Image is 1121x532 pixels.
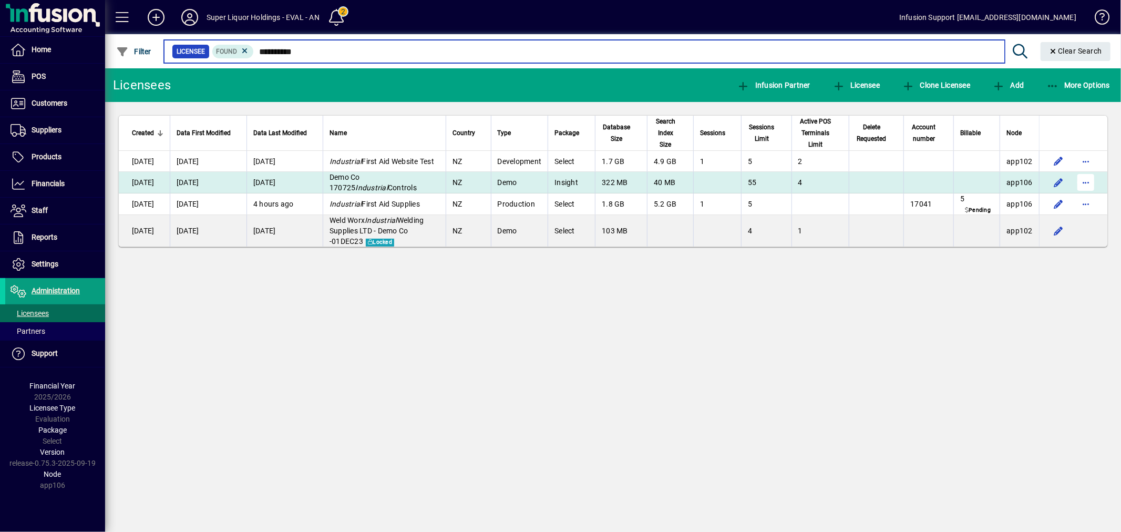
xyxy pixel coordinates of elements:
td: 40 MB [647,172,693,193]
span: Support [32,349,58,357]
span: Locked [366,239,394,247]
span: Financial Year [30,382,76,390]
button: Infusion Partner [734,76,813,95]
span: Data Last Modified [253,127,307,139]
span: Account number [910,121,938,145]
div: Node [1006,127,1033,139]
span: Licensee [832,81,880,89]
button: More options [1077,174,1094,191]
em: Industrial [356,183,388,192]
td: [DATE] [246,215,323,247]
span: Country [452,127,475,139]
span: Found [217,48,238,55]
div: Name [330,127,439,139]
div: Sessions Limit [748,121,785,145]
button: Clone Licensee [899,76,973,95]
td: 55 [741,172,791,193]
span: Sessions Limit [748,121,775,145]
td: 1.8 GB [595,193,647,215]
button: More options [1077,196,1094,212]
a: Licensees [5,304,105,322]
td: Insight [548,172,595,193]
td: 1.7 GB [595,151,647,172]
td: Development [491,151,548,172]
button: More Options [1044,76,1113,95]
span: Suppliers [32,126,61,134]
td: [DATE] [170,215,246,247]
td: Select [548,215,595,247]
span: First Aid Website Test [330,157,434,166]
span: Type [498,127,511,139]
td: 5.2 GB [647,193,693,215]
span: POS [32,72,46,80]
span: app106.prod.infusionbusinesssoftware.com [1006,200,1033,208]
td: NZ [446,193,491,215]
td: 1 [693,151,741,172]
span: Staff [32,206,48,214]
div: Database Size [602,121,641,145]
span: Reports [32,233,57,241]
div: Data Last Modified [253,127,316,139]
span: Created [132,127,154,139]
div: Infusion Support [EMAIL_ADDRESS][DOMAIN_NAME] [899,9,1076,26]
button: Profile [173,8,207,27]
div: Type [498,127,542,139]
span: Name [330,127,347,139]
span: Customers [32,99,67,107]
td: [DATE] [170,193,246,215]
span: Financials [32,179,65,188]
div: Licensees [113,77,171,94]
td: [DATE] [119,172,170,193]
span: Clear Search [1049,47,1103,55]
span: Pending [963,206,993,214]
td: 322 MB [595,172,647,193]
a: POS [5,64,105,90]
td: [DATE] [246,172,323,193]
span: Demo Co 170725 Controls [330,173,417,192]
span: Products [32,152,61,161]
span: app106.prod.infusionbusinesssoftware.com [1006,178,1033,187]
span: Package [38,426,67,434]
span: Licensee [177,46,205,57]
td: 103 MB [595,215,647,247]
a: Financials [5,171,105,197]
span: Settings [32,260,58,268]
a: Support [5,341,105,367]
div: Delete Requested [856,121,897,145]
span: Sessions [700,127,725,139]
td: 1 [693,193,741,215]
span: Database Size [602,121,631,145]
span: Version [40,448,65,456]
button: Edit [1050,222,1067,239]
button: Edit [1050,153,1067,170]
span: Delete Requested [856,121,888,145]
td: 4 hours ago [246,193,323,215]
em: Industrial [330,157,362,166]
button: Add [990,76,1026,95]
span: Search Index Size [654,116,677,150]
span: app102.prod.infusionbusinesssoftware.com [1006,227,1033,235]
span: Node [44,470,61,478]
span: First Aid Supplies [330,200,420,208]
td: [DATE] [119,151,170,172]
mat-chip: Found Status: Found [212,45,254,58]
button: Edit [1050,196,1067,212]
td: Production [491,193,548,215]
td: 4 [741,215,791,247]
span: Active POS Terminals Limit [798,116,833,150]
td: NZ [446,151,491,172]
span: Partners [11,327,45,335]
td: Select [548,193,595,215]
td: 4 [791,172,849,193]
span: Licensees [11,309,49,318]
button: Filter [114,42,154,61]
button: Add [139,8,173,27]
td: 4.9 GB [647,151,693,172]
td: Demo [491,215,548,247]
a: Customers [5,90,105,117]
div: Country [452,127,485,139]
em: Industrial [365,216,397,224]
div: Super Liquor Holdings - EVAL - AN [207,9,320,26]
div: Account number [910,121,947,145]
a: Home [5,37,105,63]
